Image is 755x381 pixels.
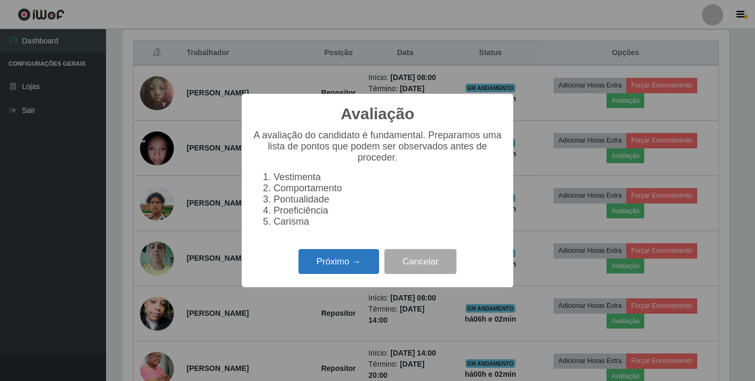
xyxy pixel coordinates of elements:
button: Próximo → [299,249,379,274]
li: Proeficiência [274,205,503,216]
li: Comportamento [274,183,503,194]
h2: Avaliação [341,104,415,123]
p: A avaliação do candidato é fundamental. Preparamos uma lista de pontos que podem ser observados a... [252,130,503,163]
li: Vestimenta [274,172,503,183]
li: Pontualidade [274,194,503,205]
li: Carisma [274,216,503,227]
button: Cancelar [384,249,456,274]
